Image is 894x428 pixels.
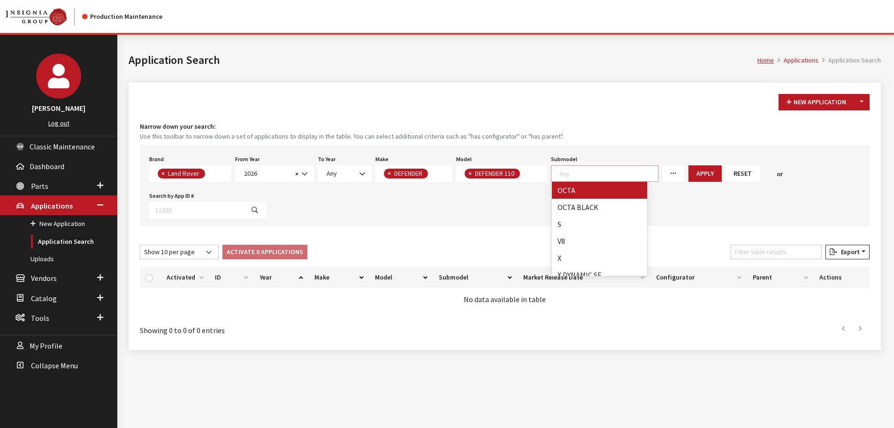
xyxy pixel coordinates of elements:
[522,170,527,179] textarea: Search
[295,170,298,178] span: ×
[650,267,747,288] th: Configurator: activate to sort column ascending
[825,245,870,259] button: Export
[31,274,57,283] span: Vendors
[140,132,870,141] small: Use this toolbar to narrow down a set of applications to display in the table. You can select add...
[167,169,202,178] span: Land Rover
[30,162,64,171] span: Dashboard
[241,169,292,179] span: 2026
[129,52,757,69] h1: Application Search
[309,267,369,288] th: Make: activate to sort column ascending
[433,267,518,288] th: Submodel: activate to sort column ascending
[318,165,372,182] span: Any
[31,201,73,210] span: Applications
[777,169,783,179] span: or
[161,169,165,178] span: ×
[209,267,254,288] th: ID: activate to sort column ascending
[30,341,62,350] span: My Profile
[747,267,814,288] th: Parent: activate to sort column ascending
[235,155,260,163] label: From Year
[474,169,517,178] span: DEFENDER 110
[158,169,205,179] li: Land Rover
[149,155,164,163] label: Brand
[518,267,650,288] th: Market Release Date: activate to sort column ascending
[393,169,425,178] span: DEFENDER
[140,122,870,132] h4: Narrow down your search:
[48,119,69,127] a: Log out
[726,165,760,182] button: Reset
[324,169,366,179] span: Any
[384,169,428,179] li: DEFENDER
[375,155,389,163] label: Make
[388,169,391,178] span: ×
[31,294,57,303] span: Catalog
[384,169,393,179] button: Remove item
[369,267,434,288] th: Model: activate to sort column ascending
[456,155,472,163] label: Model
[779,94,854,110] button: New Application
[9,102,108,114] h3: [PERSON_NAME]
[551,155,577,163] label: Submodel
[254,267,309,288] th: Year: activate to sort column ascending
[837,248,860,256] span: Export
[6,8,67,25] img: Catalog Maintenance
[552,266,647,283] li: X DYNAMIC SE
[688,165,722,182] button: Apply
[235,165,314,182] span: 2026
[31,361,78,370] span: Collapse Menu
[82,12,162,22] div: Production Maintenance
[149,192,194,200] label: Search by App ID #
[31,313,49,323] span: Tools
[465,169,520,179] li: DEFENDER 110
[30,142,95,151] span: Classic Maintenance
[140,288,870,311] td: No data available in table
[161,267,209,288] th: Activated: activate to sort column ascending
[552,199,647,216] li: OCTA BLACK
[774,55,818,65] li: Applications
[552,182,647,199] li: OCTA
[318,155,336,163] label: To Year
[559,169,658,178] textarea: Search
[468,169,472,178] span: ×
[731,245,822,259] input: Filter table results
[149,202,244,218] input: 11393
[207,170,213,179] textarea: Search
[36,54,81,99] img: Cheyenne Dorton
[31,181,48,191] span: Parts
[757,56,774,64] a: Home
[327,169,337,178] span: Any
[818,55,881,65] li: Application Search
[6,8,82,25] a: Insignia Group logo
[552,233,647,249] li: V8
[552,249,647,266] li: X
[465,169,474,179] button: Remove item
[292,169,298,179] button: Remove all items
[430,170,436,179] textarea: Search
[814,267,870,288] th: Actions
[158,169,167,179] button: Remove item
[140,318,437,336] div: Showing 0 to 0 of 0 entries
[552,216,647,233] li: S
